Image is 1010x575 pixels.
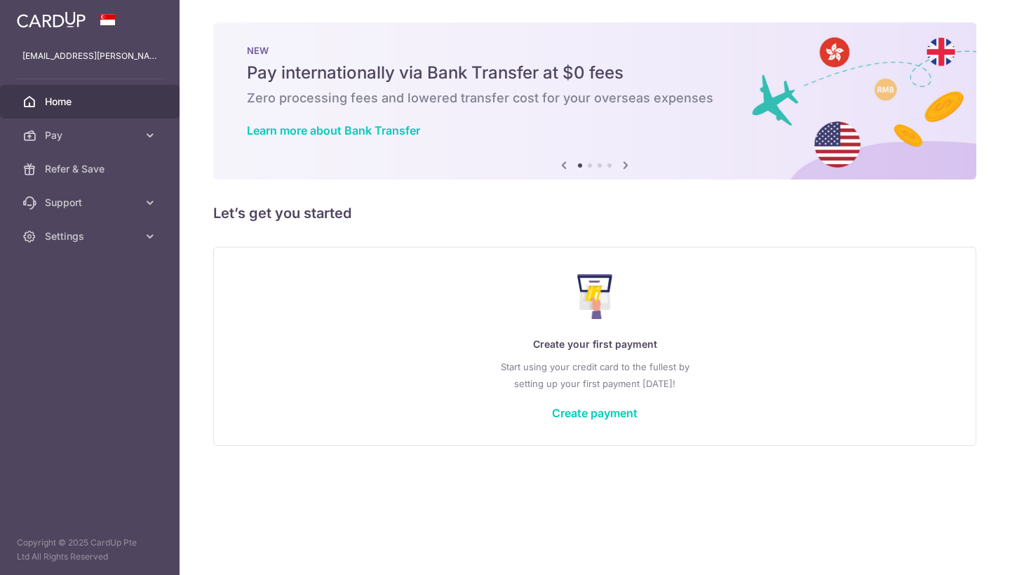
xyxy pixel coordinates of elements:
a: Learn more about Bank Transfer [247,123,420,137]
p: Create your first payment [242,336,948,353]
p: Start using your credit card to the fullest by setting up your first payment [DATE]! [242,358,948,392]
img: CardUp [17,11,86,28]
span: Pay [45,128,137,142]
span: Support [45,196,137,210]
img: Bank transfer banner [213,22,976,180]
span: Settings [45,229,137,243]
p: [EMAIL_ADDRESS][PERSON_NAME][DOMAIN_NAME] [22,49,157,63]
span: Refer & Save [45,162,137,176]
a: Create payment [552,406,638,420]
span: Home [45,95,137,109]
p: NEW [247,45,943,56]
h5: Let’s get you started [213,202,976,224]
h5: Pay internationally via Bank Transfer at $0 fees [247,62,943,84]
h6: Zero processing fees and lowered transfer cost for your overseas expenses [247,90,943,107]
img: Make Payment [577,274,613,319]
